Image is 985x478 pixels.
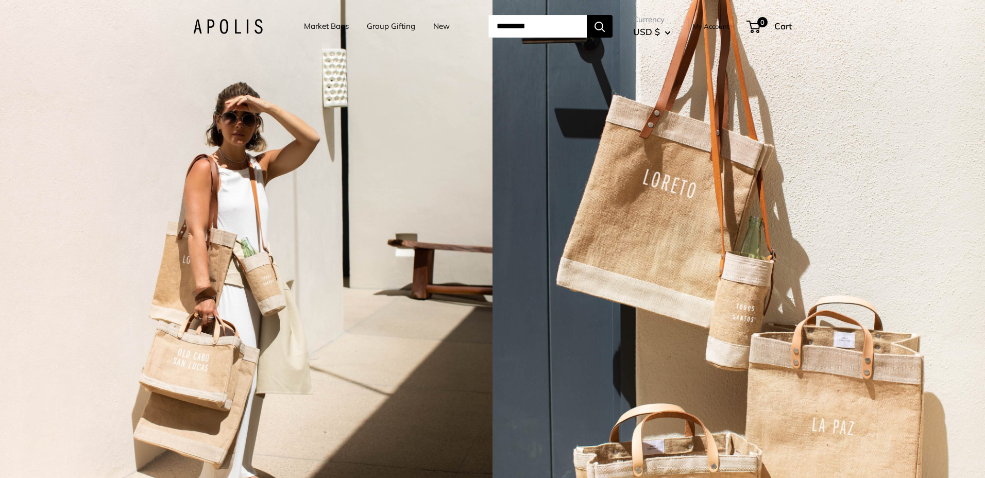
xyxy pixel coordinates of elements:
[488,15,587,38] input: Search...
[587,15,613,38] button: Search
[748,18,792,35] a: 0 Cart
[367,19,415,33] a: Group Gifting
[433,19,450,33] a: New
[633,24,671,40] button: USD $
[304,19,349,33] a: Market Bags
[633,26,660,37] span: USD $
[757,17,768,27] span: 0
[774,21,792,31] span: Cart
[193,19,263,34] img: Apolis
[633,12,671,27] span: Currency
[693,20,729,32] a: My Account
